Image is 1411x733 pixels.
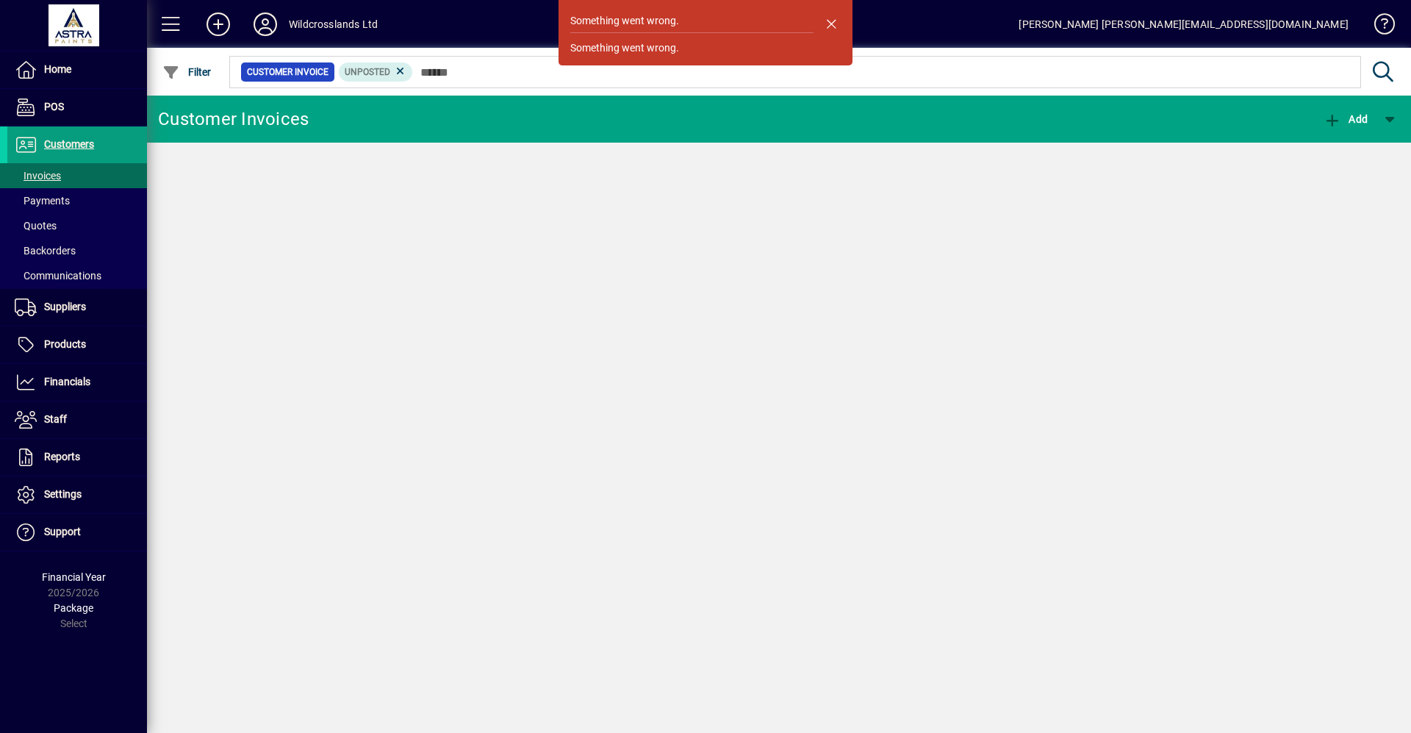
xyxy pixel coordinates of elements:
a: Financials [7,364,147,401]
div: Customer Invoices [158,107,309,131]
span: Customer Invoice [247,65,328,79]
a: Home [7,51,147,88]
span: Suppliers [44,301,86,312]
button: Filter [159,59,215,85]
span: Quotes [15,220,57,232]
span: Customers [44,138,94,150]
span: Home [44,63,71,75]
a: Quotes [7,213,147,238]
span: Financial Year [42,571,106,583]
a: Communications [7,263,147,288]
a: Settings [7,476,147,513]
a: Suppliers [7,289,147,326]
a: Support [7,514,147,551]
div: Wildcrosslands Ltd [289,12,378,36]
span: Backorders [15,245,76,257]
span: Staff [44,413,67,425]
button: Profile [242,11,289,37]
a: Reports [7,439,147,476]
a: Backorders [7,238,147,263]
button: Add [1320,106,1371,132]
span: Payments [15,195,70,207]
span: Financials [44,376,90,387]
div: [PERSON_NAME] [PERSON_NAME][EMAIL_ADDRESS][DOMAIN_NAME] [1019,12,1349,36]
span: Reports [44,451,80,462]
span: Package [54,602,93,614]
span: Communications [15,270,101,282]
a: Staff [7,401,147,438]
span: Support [44,526,81,537]
span: Add [1324,113,1368,125]
span: POS [44,101,64,112]
mat-chip: Customer Invoice Status: Unposted [339,62,413,82]
a: Payments [7,188,147,213]
a: Products [7,326,147,363]
a: Invoices [7,163,147,188]
span: Filter [162,66,212,78]
a: Knowledge Base [1363,3,1393,51]
a: POS [7,89,147,126]
span: Invoices [15,170,61,182]
span: Products [44,338,86,350]
button: Add [195,11,242,37]
span: Unposted [345,67,390,77]
span: Settings [44,488,82,500]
